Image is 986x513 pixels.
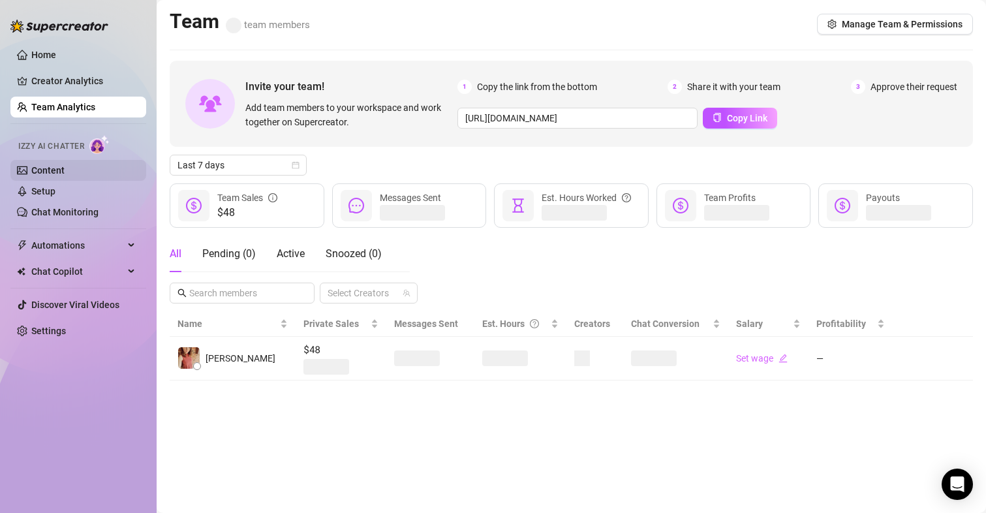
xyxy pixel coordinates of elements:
a: Chat Monitoring [31,207,99,217]
span: Invite your team! [245,78,457,95]
span: Private Sales [303,319,359,329]
span: Izzy AI Chatter [18,140,84,153]
span: question-circle [622,191,631,205]
a: Setup [31,186,55,196]
span: Team Profits [704,193,756,203]
span: Messages Sent [394,319,458,329]
span: Active [277,247,305,260]
img: logo-BBDzfeDw.svg [10,20,108,33]
span: $48 [303,342,378,358]
span: 1 [457,80,472,94]
span: $48 [217,205,277,221]
span: Add team members to your workspace and work together on Supercreator. [245,101,452,129]
span: Last 7 days [177,155,299,175]
a: Content [31,165,65,176]
span: dollar-circle [673,198,688,213]
a: Home [31,50,56,60]
span: Manage Team & Permissions [842,19,963,29]
span: dollar-circle [186,198,202,213]
div: Team Sales [217,191,277,205]
a: Set wageedit [736,353,788,364]
th: Name [170,311,296,337]
span: Salary [736,319,763,329]
span: Share it with your team [687,80,780,94]
td: — [809,337,893,381]
span: dollar-circle [835,198,850,213]
span: 3 [851,80,865,94]
div: Open Intercom Messenger [942,469,973,500]
span: Approve their request [870,80,957,94]
span: search [177,288,187,298]
span: copy [713,113,722,122]
a: Team Analytics [31,102,95,112]
button: Copy Link [703,108,777,129]
span: Chat Copilot [31,261,124,282]
span: edit [778,354,788,363]
span: Automations [31,235,124,256]
span: [PERSON_NAME] [206,351,275,365]
input: Search members [189,286,296,300]
span: Snoozed ( 0 ) [326,247,382,260]
img: AI Chatter [89,135,110,154]
span: 2 [668,80,682,94]
button: Manage Team & Permissions [817,14,973,35]
img: Chat Copilot [17,267,25,276]
a: Creator Analytics [31,70,136,91]
span: hourglass [510,198,526,213]
span: message [348,198,364,213]
a: Discover Viral Videos [31,300,119,310]
span: Chat Conversion [631,319,700,329]
div: All [170,246,181,262]
div: Pending ( 0 ) [202,246,256,262]
span: Name [177,317,277,331]
span: calendar [292,161,300,169]
span: Payouts [866,193,900,203]
th: Creators [566,311,624,337]
span: team [403,289,410,297]
img: Makiyah Belle [178,347,200,369]
span: Profitability [816,319,866,329]
span: question-circle [530,317,539,331]
span: info-circle [268,191,277,205]
span: thunderbolt [17,240,27,251]
span: setting [827,20,837,29]
span: Copy the link from the bottom [477,80,597,94]
h2: Team [170,9,310,34]
span: Messages Sent [380,193,441,203]
div: Est. Hours [482,317,548,331]
span: team members [226,19,310,31]
span: Copy Link [727,113,767,123]
div: Est. Hours Worked [542,191,631,205]
a: Settings [31,326,66,336]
